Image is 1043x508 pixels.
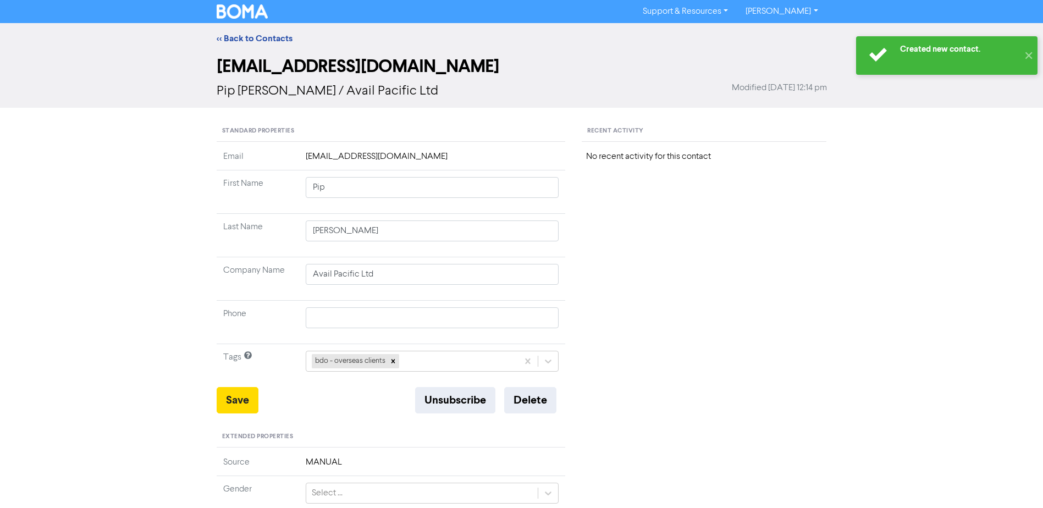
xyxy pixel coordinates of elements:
[217,170,299,214] td: First Name
[217,4,268,19] img: BOMA Logo
[217,85,438,98] span: Pip [PERSON_NAME] / Avail Pacific Ltd
[299,150,566,170] td: [EMAIL_ADDRESS][DOMAIN_NAME]
[217,56,827,77] h2: [EMAIL_ADDRESS][DOMAIN_NAME]
[737,3,826,20] a: [PERSON_NAME]
[732,81,827,95] span: Modified [DATE] 12:14 pm
[217,456,299,476] td: Source
[582,121,826,142] div: Recent Activity
[217,427,566,448] div: Extended Properties
[217,387,258,413] button: Save
[299,456,566,476] td: MANUAL
[217,301,299,344] td: Phone
[217,344,299,388] td: Tags
[217,214,299,257] td: Last Name
[312,487,343,500] div: Select ...
[905,389,1043,508] iframe: Chat Widget
[504,387,556,413] button: Delete
[217,257,299,301] td: Company Name
[634,3,737,20] a: Support & Resources
[900,43,1018,55] div: Created new contact.
[415,387,495,413] button: Unsubscribe
[217,121,566,142] div: Standard Properties
[217,150,299,170] td: Email
[312,354,387,368] div: bdo - overseas clients
[217,33,293,44] a: << Back to Contacts
[586,150,822,163] div: No recent activity for this contact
